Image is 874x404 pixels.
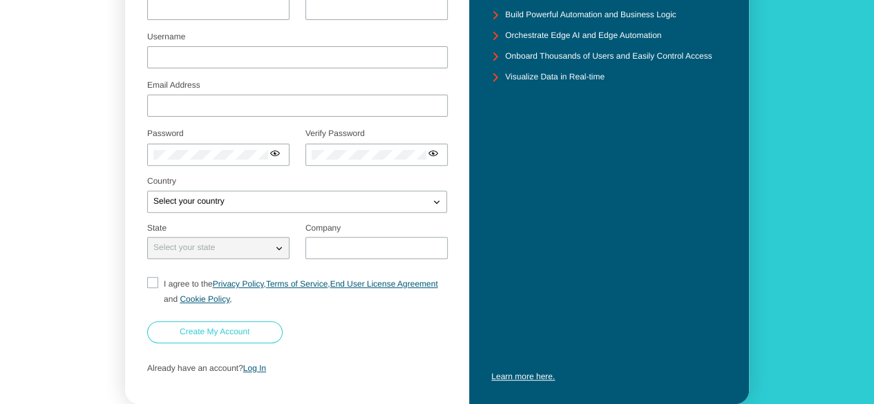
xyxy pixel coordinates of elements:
[164,279,438,304] span: I agree to the , , ,
[147,32,185,41] label: Username
[147,364,447,374] p: Already have an account?
[180,294,229,304] a: Cookie Policy
[164,294,178,304] span: and
[305,128,365,138] label: Verify Password
[147,80,200,90] label: Email Address
[491,235,727,367] iframe: YouTube video player
[243,363,266,373] a: Log In
[505,31,661,41] unity-typography: Orchestrate Edge AI and Edge Automation
[491,372,555,381] a: Learn more here.
[505,52,712,61] unity-typography: Onboard Thousands of Users and Easily Control Access
[213,279,264,289] a: Privacy Policy
[147,128,184,138] label: Password
[266,279,327,289] a: Terms of Service
[505,73,605,82] unity-typography: Visualize Data in Real-time
[505,10,676,20] unity-typography: Build Powerful Automation and Business Logic
[330,279,438,289] a: End User License Agreement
